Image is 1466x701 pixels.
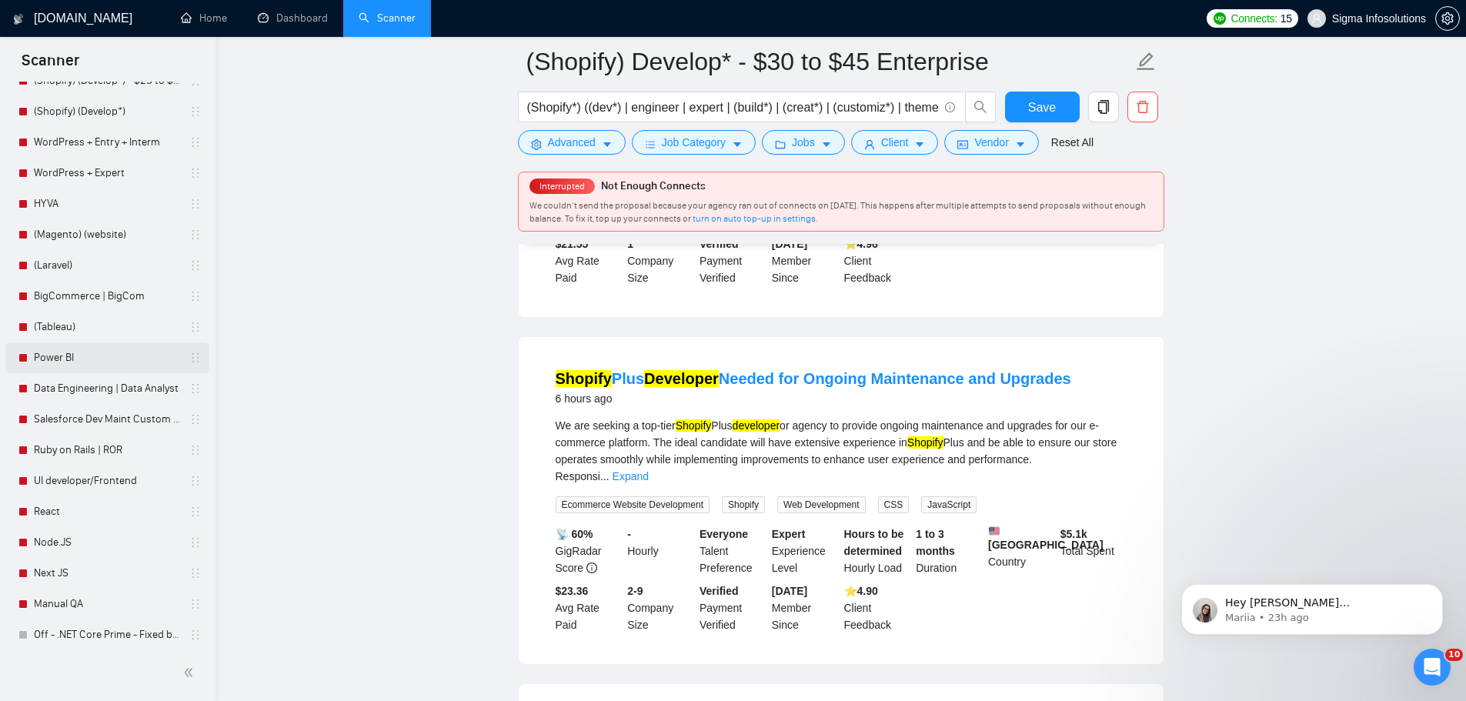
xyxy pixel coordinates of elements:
a: Next JS [34,558,180,589]
mark: Shopify [556,370,612,387]
a: homeHome [181,12,227,25]
span: Scanner [9,49,92,82]
span: caret-down [732,139,743,150]
a: UI developer/Frontend [34,466,180,496]
a: dashboardDashboard [258,12,328,25]
div: Country [985,526,1057,576]
div: Talent Preference [696,526,769,576]
input: Scanner name... [526,42,1133,81]
button: settingAdvancedcaret-down [518,130,626,155]
span: setting [1436,12,1459,25]
span: CSS [878,496,910,513]
span: search [966,100,995,114]
div: Client Feedback [841,582,913,633]
div: We are seeking a top-tier Plus or agency to provide ongoing maintenance and upgrades for our e-co... [556,417,1127,485]
div: Duration [913,526,985,576]
span: holder [189,475,202,487]
span: holder [189,567,202,579]
a: Off - .NET Core Prime - Fixed bid (>5000) [34,619,180,650]
b: ⭐️ 4.90 [844,585,878,597]
a: setting [1435,12,1460,25]
a: Salesforce Dev Maint Custom - Ignore sales cloud [34,404,180,435]
span: Job Category [662,134,726,151]
img: upwork-logo.png [1214,12,1226,25]
b: 2-9 [627,585,643,597]
span: holder [189,506,202,518]
button: delete [1127,92,1158,122]
a: Expand [613,470,649,482]
a: Node.JS [34,527,180,558]
span: We couldn’t send the proposal because your agency ran out of connects on [DATE]. This happens aft... [529,200,1146,224]
div: Payment Verified [696,582,769,633]
mark: developer [733,419,780,432]
b: Verified [700,238,739,250]
button: Save [1005,92,1080,122]
span: holder [189,629,202,641]
a: Data Engineering | Data Analyst [34,373,180,404]
span: 15 [1281,10,1292,27]
span: double-left [183,665,199,680]
b: $21.55 [556,238,589,250]
span: folder [775,139,786,150]
b: [GEOGRAPHIC_DATA] [988,526,1104,551]
b: [DATE] [772,585,807,597]
a: turn on auto top-up in settings. [693,213,818,224]
div: Hourly Load [841,526,913,576]
div: Experience Level [769,526,841,576]
b: Expert [772,528,806,540]
mark: Shopify [676,419,712,432]
img: logo [13,7,24,32]
button: search [965,92,996,122]
span: holder [189,290,202,302]
span: Ecommerce Website Development [556,496,710,513]
span: caret-down [821,139,832,150]
input: Search Freelance Jobs... [527,98,938,117]
span: setting [531,139,542,150]
a: WordPress + Entry + Interm [34,127,180,158]
b: [DATE] [772,238,807,250]
button: folderJobscaret-down [762,130,845,155]
a: HYVA [34,189,180,219]
mark: Shopify [907,436,943,449]
button: idcardVendorcaret-down [944,130,1038,155]
button: userClientcaret-down [851,130,939,155]
span: Vendor [974,134,1008,151]
span: holder [189,598,202,610]
span: caret-down [602,139,613,150]
b: $23.36 [556,585,589,597]
a: Reset All [1051,134,1094,151]
span: edit [1136,52,1156,72]
div: 6 hours ago [556,389,1071,408]
a: ShopifyPlusDeveloperNeeded for Ongoing Maintenance and Upgrades [556,370,1071,387]
span: holder [189,382,202,395]
iframe: Intercom notifications message [1158,552,1466,659]
img: 🇺🇸 [989,526,1000,536]
span: Client [881,134,909,151]
span: Not Enough Connects [601,179,706,192]
span: Connects: [1231,10,1277,27]
a: (Shopify) (Develop*) [34,96,180,127]
div: Member Since [769,235,841,286]
button: copy [1088,92,1119,122]
button: barsJob Categorycaret-down [632,130,756,155]
b: ⭐️ 4.96 [844,238,878,250]
span: holder [189,167,202,179]
a: BigCommerce | BigCom [34,281,180,312]
div: Member Since [769,582,841,633]
a: Ruby on Rails | ROR [34,435,180,466]
b: Verified [700,585,739,597]
div: Hourly [624,526,696,576]
iframe: Intercom live chat [1414,649,1451,686]
button: setting [1435,6,1460,31]
span: holder [189,105,202,118]
div: Company Size [624,582,696,633]
span: ... [600,470,609,482]
a: React [34,496,180,527]
span: Interrupted [535,181,589,192]
a: (Laravel) [34,250,180,281]
span: Web Development [777,496,866,513]
a: Manual QA [34,589,180,619]
span: holder [189,352,202,364]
